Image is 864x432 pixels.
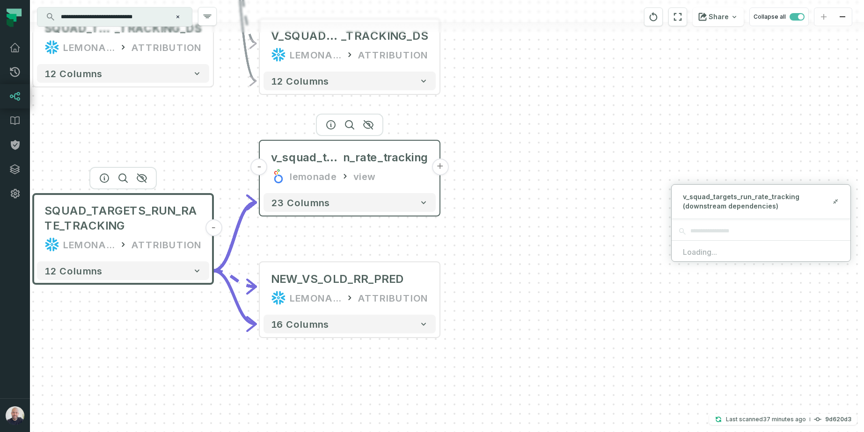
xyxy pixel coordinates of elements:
button: zoom out [833,8,852,26]
p: Last scanned [726,415,806,424]
button: Collapse all [749,7,809,26]
g: Edge from e34b576977ac28765528142934ed7b4d to 7847edf11a7ca1250ea6eb157e42a437 [213,271,256,324]
div: LEMONADE [63,237,115,252]
div: NEW_VS_OLD_RR_PRED [271,272,404,287]
span: 12 columns [271,75,329,86]
h4: 9d620d3 [825,417,851,422]
span: Loading... [683,246,839,258]
button: - [251,158,268,175]
span: V_SQUAD_TARGETS_RUN_RATE [271,29,341,43]
button: Share [693,7,744,26]
div: LEMONADE [290,47,341,62]
div: V_SQUAD_TARGETS_RUN_RATE_TRACKING_DS [271,29,428,43]
g: Edge from e34b576977ac28765528142934ed7b4d to d044996c9de1f907c0f1924cb7db8734 [213,202,256,271]
div: v_squad_targets_run_rate_tracking [271,150,428,165]
span: 23 columns [271,197,330,208]
img: avatar of Daniel Ochoa Bimblich [6,406,24,425]
div: lemonade [290,169,337,184]
div: ATTRIBUTION [132,237,202,252]
button: - [205,219,222,236]
span: v_squad_targets_run_rate_tracking (downstream dependencies) [683,192,832,211]
button: Last scanned[DATE] 5:23:19 PM9d620d3 [709,414,857,425]
g: Edge from e34b576977ac28765528142934ed7b4d to 7847edf11a7ca1250ea6eb157e42a437 [213,271,256,287]
div: ATTRIBUTION [358,290,428,305]
relative-time: Sep 10, 2025, 5:23 PM GMT+3 [763,416,806,423]
button: Clear search query [173,12,183,22]
div: view [353,169,375,184]
span: SQUAD_TARGETS_RUN_RATE_TRACKING [44,203,202,233]
div: LEMONADE [63,40,115,55]
span: 12 columns [44,68,103,79]
div: ATTRIBUTION [132,40,202,55]
span: 16 columns [271,318,329,330]
button: + [432,158,448,175]
div: LEMONADE [290,290,341,305]
div: ATTRIBUTION [358,47,428,62]
span: n_rate_tracking [343,150,428,165]
span: _TRACKING_DS [341,29,428,43]
span: 12 columns [44,265,103,276]
span: v_squad_targets_ru [271,150,343,165]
